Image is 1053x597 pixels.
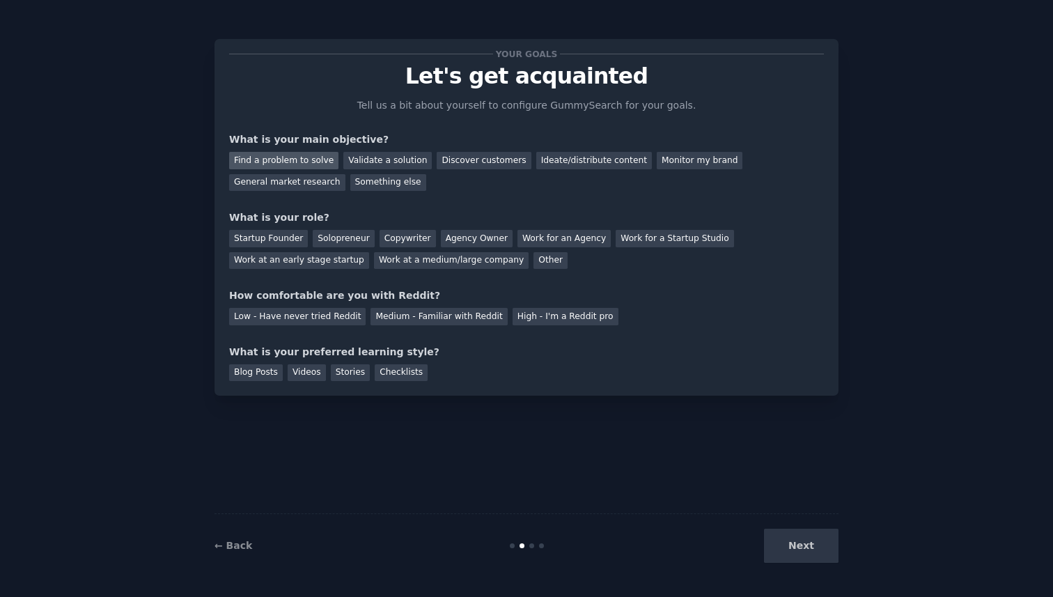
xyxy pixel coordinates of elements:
div: Work at a medium/large company [374,252,529,270]
div: Solopreneur [313,230,374,247]
div: Work for an Agency [517,230,611,247]
div: Medium - Familiar with Reddit [370,308,507,325]
div: Stories [331,364,370,382]
div: Work for a Startup Studio [616,230,733,247]
a: ← Back [214,540,252,551]
div: Videos [288,364,326,382]
div: Other [533,252,568,270]
div: Ideate/distribute content [536,152,652,169]
div: Monitor my brand [657,152,742,169]
div: How comfortable are you with Reddit? [229,288,824,303]
div: Agency Owner [441,230,513,247]
div: Discover customers [437,152,531,169]
div: Copywriter [380,230,436,247]
div: Startup Founder [229,230,308,247]
div: Checklists [375,364,428,382]
p: Tell us a bit about yourself to configure GummySearch for your goals. [351,98,702,113]
p: Let's get acquainted [229,64,824,88]
div: Find a problem to solve [229,152,338,169]
div: High - I'm a Reddit pro [513,308,618,325]
div: General market research [229,174,345,192]
div: Something else [350,174,426,192]
div: Work at an early stage startup [229,252,369,270]
div: Blog Posts [229,364,283,382]
div: What is your main objective? [229,132,824,147]
div: What is your role? [229,210,824,225]
span: Your goals [493,47,560,61]
div: Validate a solution [343,152,432,169]
div: Low - Have never tried Reddit [229,308,366,325]
div: What is your preferred learning style? [229,345,824,359]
